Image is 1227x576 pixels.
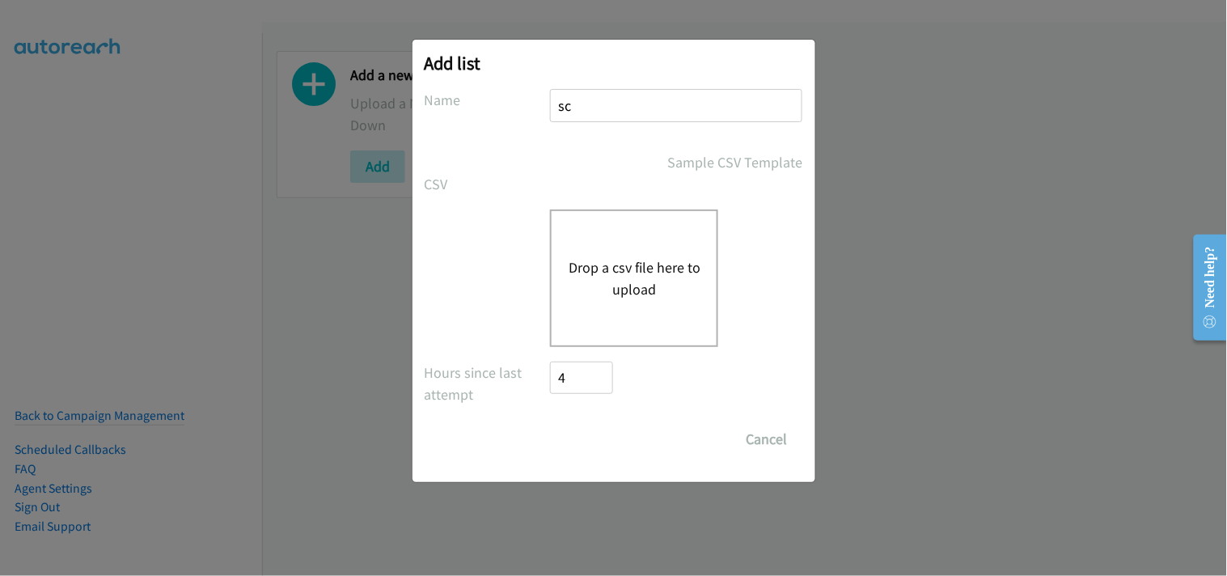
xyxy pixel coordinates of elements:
[668,151,803,173] a: Sample CSV Template
[425,362,551,405] label: Hours since last attempt
[425,89,551,111] label: Name
[425,173,551,195] label: CSV
[425,52,803,74] h2: Add list
[731,423,803,455] button: Cancel
[568,256,700,300] button: Drop a csv file here to upload
[1181,223,1227,352] iframe: Resource Center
